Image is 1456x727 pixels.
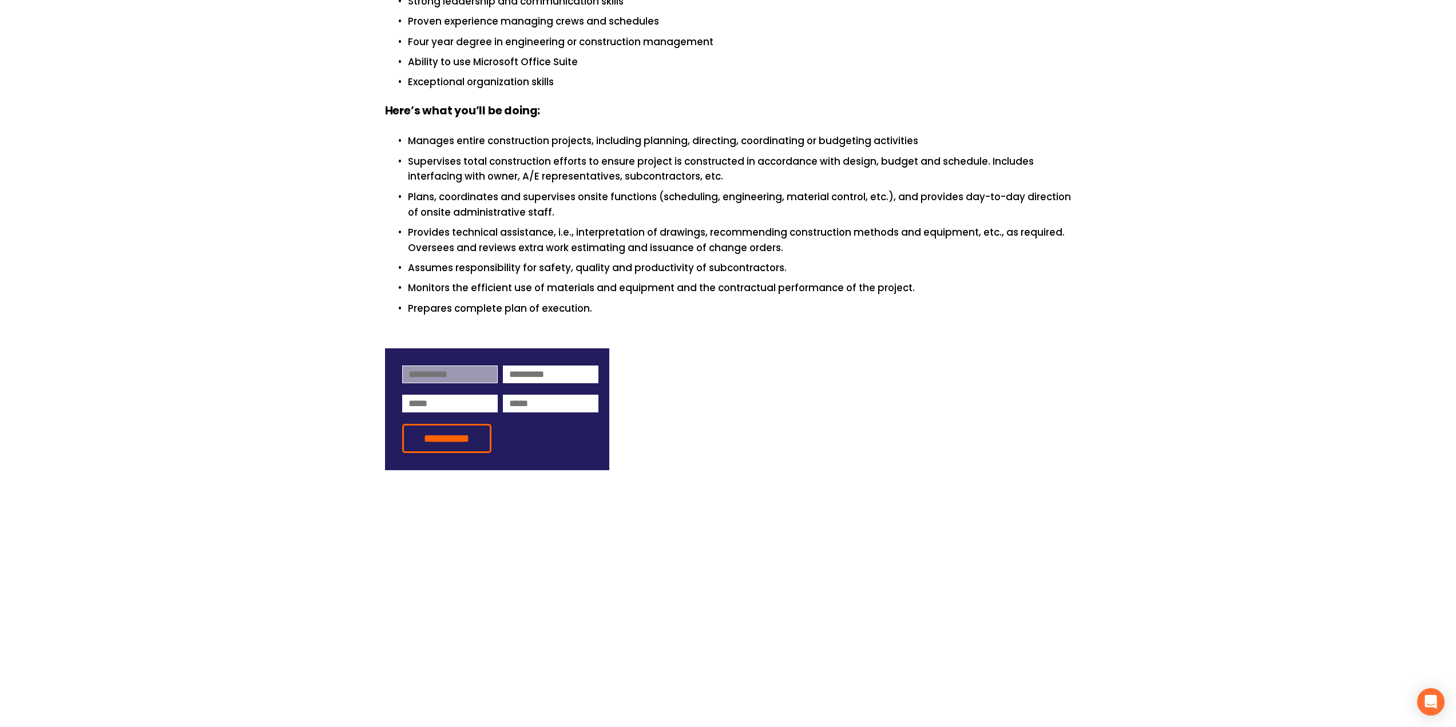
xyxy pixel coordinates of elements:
[408,260,1072,276] p: Assumes responsibility for safety, quality and productivity of subcontractors.
[1417,688,1445,716] div: Open Intercom Messenger
[408,74,1072,90] p: Exceptional organization skills
[408,189,1072,220] p: Plans, coordinates and supervises onsite functions (scheduling, engineering, material control, et...
[408,225,1072,256] p: Provides technical assistance, i.e., interpretation of drawings, recommending construction method...
[408,14,1072,29] p: Proven experience managing crews and schedules
[385,102,541,121] strong: Here’s what you’ll be doing:
[408,34,1072,50] p: Four year degree in engineering or construction management
[408,301,1072,316] p: Prepares complete plan of execution.
[408,133,1072,149] p: Manages entire construction projects, including planning, directing, coordinating or budgeting ac...
[408,280,1072,296] p: Monitors the efficient use of materials and equipment and the contractual performance of the proj...
[408,154,1072,185] p: Supervises total construction efforts to ensure project is constructed in accordance with design,...
[408,54,1072,70] p: Ability to use Microsoft Office Suite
